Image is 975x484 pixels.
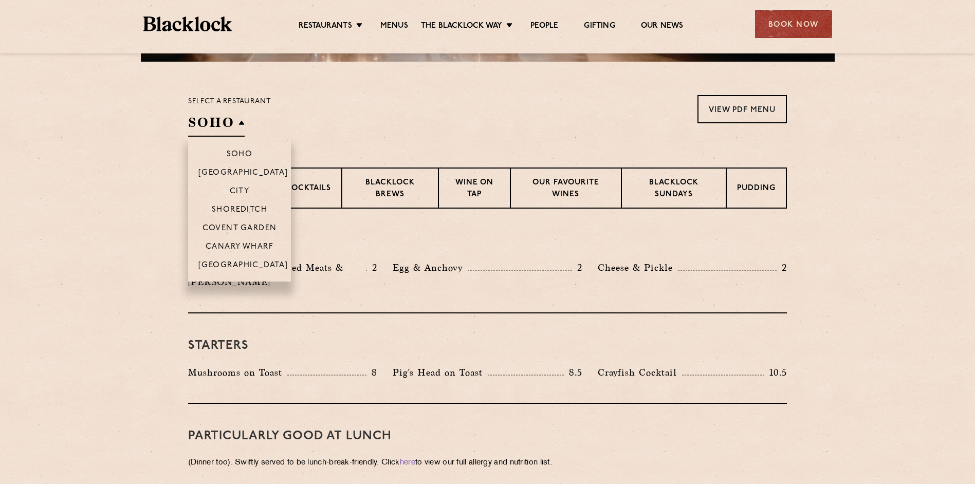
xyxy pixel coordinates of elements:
[230,187,250,197] p: City
[188,234,787,248] h3: Pre Chop Bites
[641,21,684,32] a: Our News
[380,21,408,32] a: Menus
[521,177,610,201] p: Our favourite wines
[777,261,787,274] p: 2
[632,177,715,201] p: Blacklock Sundays
[598,365,682,380] p: Crayfish Cocktail
[188,114,245,137] h2: SOHO
[198,169,288,179] p: [GEOGRAPHIC_DATA]
[584,21,615,32] a: Gifting
[598,260,678,275] p: Cheese & Pickle
[188,430,787,443] h3: PARTICULARLY GOOD AT LUNCH
[421,21,502,32] a: The Blacklock Way
[564,366,582,379] p: 8.5
[188,456,787,470] p: (Dinner too). Swiftly served to be lunch-break-friendly. Click to view our full allergy and nutri...
[188,95,271,108] p: Select a restaurant
[697,95,787,123] a: View PDF Menu
[764,366,787,379] p: 10.5
[188,339,787,352] h3: Starters
[755,10,832,38] div: Book Now
[367,261,377,274] p: 2
[143,16,232,31] img: BL_Textured_Logo-footer-cropped.svg
[285,183,331,196] p: Cocktails
[188,365,287,380] p: Mushrooms on Toast
[299,21,352,32] a: Restaurants
[212,206,268,216] p: Shoreditch
[227,150,253,160] p: Soho
[400,459,415,467] a: here
[393,365,488,380] p: Pig's Head on Toast
[206,243,273,253] p: Canary Wharf
[353,177,428,201] p: Blacklock Brews
[393,260,468,275] p: Egg & Anchovy
[198,261,288,271] p: [GEOGRAPHIC_DATA]
[449,177,500,201] p: Wine on Tap
[530,21,558,32] a: People
[203,224,277,234] p: Covent Garden
[572,261,582,274] p: 2
[737,183,776,196] p: Pudding
[366,366,377,379] p: 8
